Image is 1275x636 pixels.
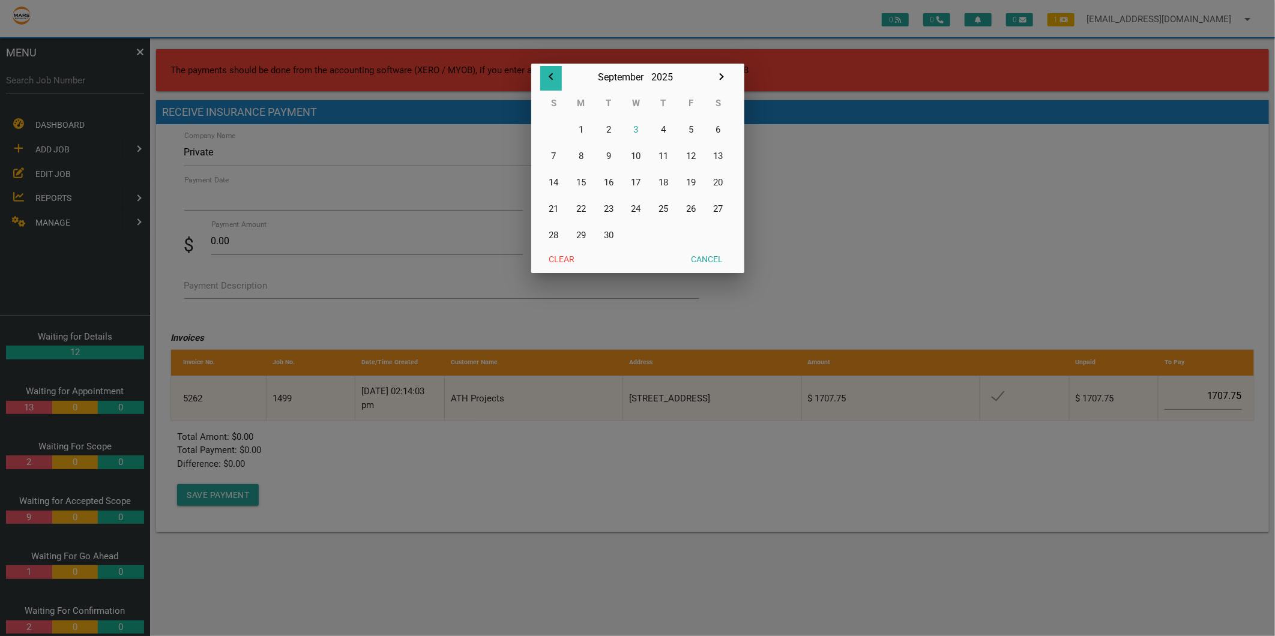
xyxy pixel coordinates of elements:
[540,196,568,222] button: 21
[551,98,556,109] abbr: Sunday
[540,143,568,169] button: 7
[595,222,622,248] button: 30
[705,196,732,222] button: 27
[540,222,568,248] button: 28
[677,169,705,196] button: 19
[595,143,622,169] button: 9
[661,98,666,109] abbr: Thursday
[567,196,595,222] button: 22
[606,98,611,109] abbr: Tuesday
[683,248,732,270] button: Cancel
[622,196,650,222] button: 24
[677,143,705,169] button: 12
[677,116,705,143] button: 5
[567,169,595,196] button: 15
[595,116,622,143] button: 2
[567,143,595,169] button: 8
[622,143,650,169] button: 10
[622,169,650,196] button: 17
[650,116,677,143] button: 4
[705,143,732,169] button: 13
[689,98,693,109] abbr: Friday
[567,116,595,143] button: 1
[650,169,677,196] button: 18
[622,116,650,143] button: 3
[705,116,732,143] button: 6
[540,248,584,270] button: Clear
[595,169,622,196] button: 16
[567,222,595,248] button: 29
[632,98,640,109] abbr: Wednesday
[677,196,705,222] button: 26
[540,169,568,196] button: 14
[650,143,677,169] button: 11
[577,98,585,109] abbr: Monday
[716,98,721,109] abbr: Saturday
[705,169,732,196] button: 20
[595,196,622,222] button: 23
[650,196,677,222] button: 25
